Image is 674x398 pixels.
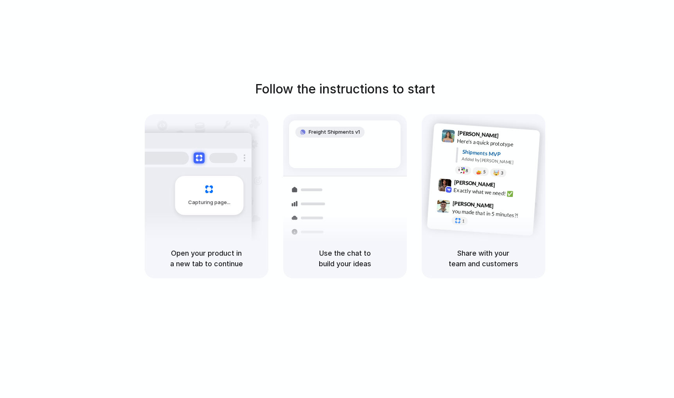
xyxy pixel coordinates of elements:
[293,248,397,269] h5: Use the chat to build your ideas
[497,181,513,191] span: 9:42 AM
[462,148,534,161] div: Shipments MVP
[255,80,435,99] h1: Follow the instructions to start
[500,171,503,175] span: 3
[453,186,532,199] div: Exactly what we need! ✅
[483,170,485,174] span: 5
[465,169,468,173] span: 8
[462,219,464,223] span: 1
[462,156,534,167] div: Added by [PERSON_NAME]
[188,199,232,206] span: Capturing page
[154,248,259,269] h5: Open your product in a new tab to continue
[454,178,495,189] span: [PERSON_NAME]
[501,133,517,142] span: 9:41 AM
[431,248,536,269] h5: Share with your team and customers
[493,170,500,176] div: 🤯
[457,129,499,140] span: [PERSON_NAME]
[452,207,530,220] div: you made that in 5 minutes?!
[457,137,535,150] div: Here's a quick prototype
[496,203,512,212] span: 9:47 AM
[309,128,360,136] span: Freight Shipments v1
[452,199,494,210] span: [PERSON_NAME]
